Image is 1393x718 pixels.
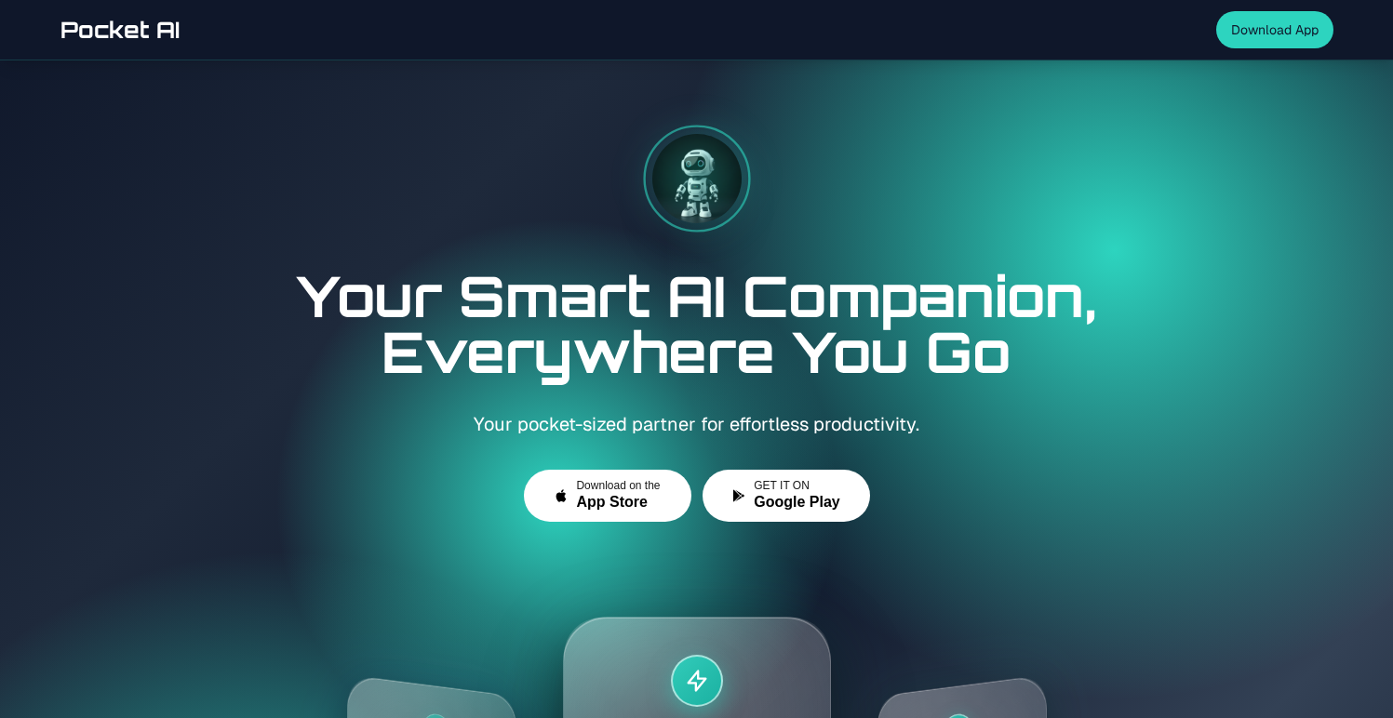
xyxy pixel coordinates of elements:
span: Pocket AI [60,15,180,45]
span: App Store [576,493,647,512]
button: GET IT ONGoogle Play [703,470,870,522]
img: Pocket AI white robot mascot [652,134,742,223]
span: Download on the [576,479,660,493]
button: Download App [1216,11,1333,48]
button: Download on theApp Store [524,470,691,522]
span: GET IT ON [754,479,810,493]
span: Google Play [754,493,839,512]
h1: Your Smart AI Companion, Everywhere You Go [60,268,1333,379]
span: Your pocket-sized partner for effortless productivity. [474,412,919,436]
